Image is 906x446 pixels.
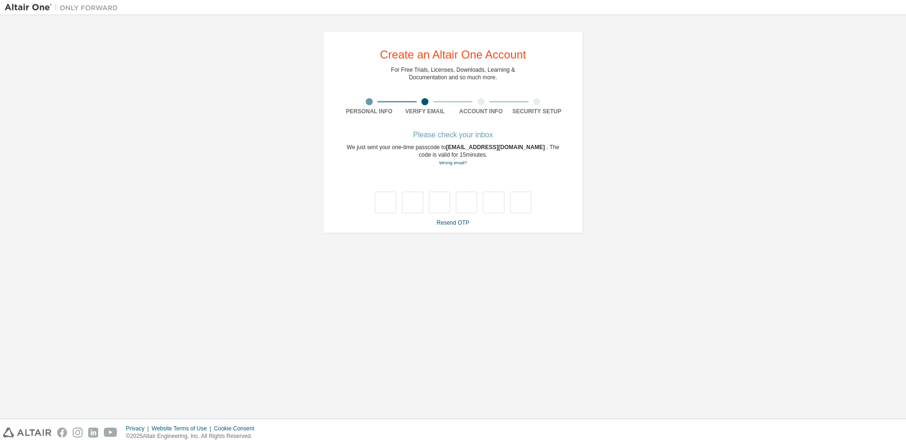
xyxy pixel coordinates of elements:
[57,428,67,438] img: facebook.svg
[104,428,117,438] img: youtube.svg
[88,428,98,438] img: linkedin.svg
[126,432,260,440] p: © 2025 Altair Engineering, Inc. All Rights Reserved.
[380,49,526,60] div: Create an Altair One Account
[151,425,214,432] div: Website Terms of Use
[5,3,123,12] img: Altair One
[73,428,83,438] img: instagram.svg
[446,144,546,151] span: [EMAIL_ADDRESS][DOMAIN_NAME]
[214,425,260,432] div: Cookie Consent
[509,108,565,115] div: Security Setup
[3,428,51,438] img: altair_logo.svg
[341,143,565,167] div: We just sent your one-time passcode to . The code is valid for 15 minutes.
[439,160,467,165] a: Go back to the registration form
[391,66,515,81] div: For Free Trials, Licenses, Downloads, Learning & Documentation and so much more.
[436,219,469,226] a: Resend OTP
[341,132,565,138] div: Please check your inbox
[341,108,397,115] div: Personal Info
[453,108,509,115] div: Account Info
[126,425,151,432] div: Privacy
[397,108,453,115] div: Verify Email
